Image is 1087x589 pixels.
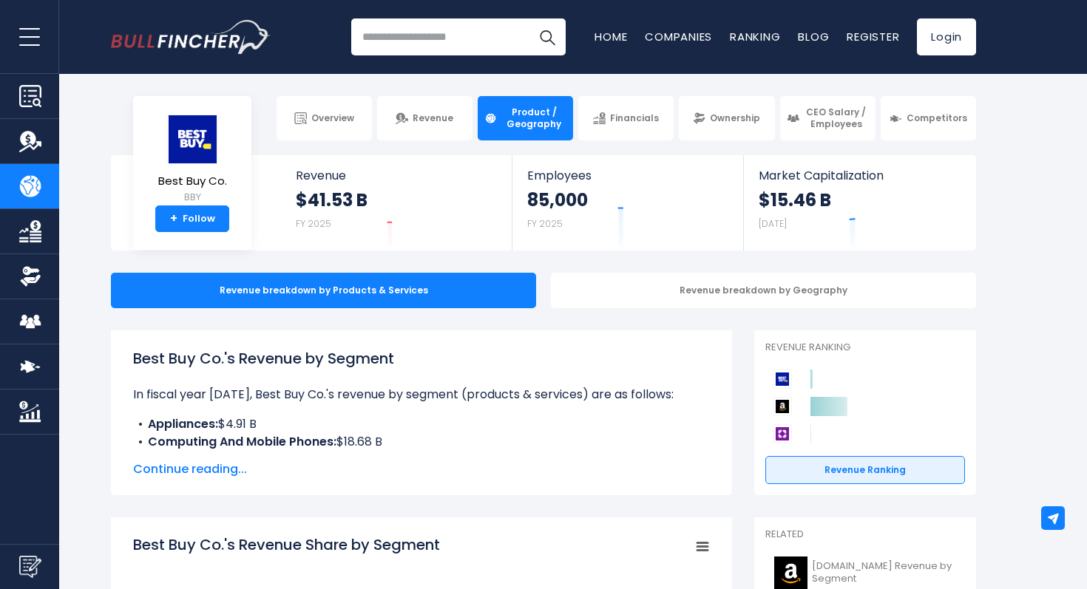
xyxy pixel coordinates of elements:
[413,112,453,124] span: Revenue
[551,273,976,308] div: Revenue breakdown by Geography
[111,20,270,54] a: Go to homepage
[133,460,710,478] span: Continue reading...
[133,534,440,555] tspan: Best Buy Co.'s Revenue Share by Segment
[111,273,536,308] div: Revenue breakdown by Products & Services
[773,370,792,389] img: Best Buy Co. competitors logo
[578,96,674,140] a: Financials
[158,191,227,204] small: BBY
[527,188,588,211] strong: 85,000
[377,96,473,140] a: Revenue
[170,212,177,225] strong: +
[296,168,498,183] span: Revenue
[527,168,728,183] span: Employees
[759,217,787,230] small: [DATE]
[296,188,368,211] strong: $41.53 B
[133,386,710,404] p: In fiscal year [DATE], Best Buy Co.'s revenue by segment (products & services) are as follows:
[111,20,271,54] img: Bullfincher logo
[917,18,976,55] a: Login
[527,217,563,230] small: FY 2025
[133,433,710,451] li: $18.68 B
[759,168,960,183] span: Market Capitalization
[155,205,229,232] a: +Follow
[773,424,792,443] img: Wayfair competitors logo
[501,106,566,129] span: Product / Geography
[798,29,829,44] a: Blog
[595,29,627,44] a: Home
[812,560,956,585] span: [DOMAIN_NAME] Revenue by Segment
[730,29,780,44] a: Ranking
[710,112,760,124] span: Ownership
[158,114,228,206] a: Best Buy Co. BBY
[133,347,710,370] h1: Best Buy Co.'s Revenue by Segment
[881,96,976,140] a: Competitors
[148,415,218,432] b: Appliances:
[744,155,975,251] a: Market Capitalization $15.46 B [DATE]
[773,397,792,416] img: Amazon.com competitors logo
[645,29,712,44] a: Companies
[610,112,659,124] span: Financials
[133,415,710,433] li: $4.91 B
[478,96,573,140] a: Product / Geography
[765,341,965,354] p: Revenue Ranking
[19,265,41,287] img: Ownership
[765,456,965,484] a: Revenue Ranking
[804,106,869,129] span: CEO Salary / Employees
[780,96,876,140] a: CEO Salary / Employees
[148,433,336,450] b: Computing And Mobile Phones:
[311,112,354,124] span: Overview
[679,96,774,140] a: Ownership
[529,18,566,55] button: Search
[512,155,742,251] a: Employees 85,000 FY 2025
[281,155,512,251] a: Revenue $41.53 B FY 2025
[847,29,899,44] a: Register
[759,188,831,211] strong: $15.46 B
[907,112,967,124] span: Competitors
[158,175,227,188] span: Best Buy Co.
[765,528,965,541] p: Related
[296,217,331,230] small: FY 2025
[277,96,372,140] a: Overview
